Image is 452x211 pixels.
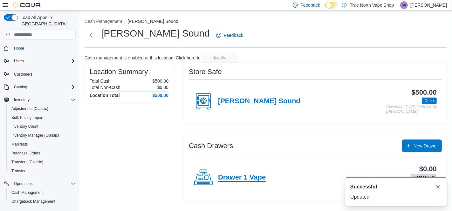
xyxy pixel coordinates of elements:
[9,132,62,139] a: Inventory Manager (Classic)
[386,105,437,114] p: Closed on [DATE] 9:38 AM by [PERSON_NAME]
[152,93,168,98] h4: $500.00
[6,158,78,167] button: Transfers (Classic)
[11,160,43,165] span: Transfers (Classic)
[9,167,76,175] span: Transfers
[410,1,447,9] p: [PERSON_NAME]
[9,149,76,157] span: Purchase Orders
[325,2,339,9] input: Dark Mode
[422,98,437,104] span: Open
[6,122,78,131] button: Inventory Count
[11,133,59,138] span: Inventory Manager (Classic)
[11,180,76,187] span: Operations
[6,197,78,206] button: Chargeback Management
[14,85,27,90] span: Catalog
[11,57,26,65] button: Users
[11,190,44,195] span: Cash Management
[202,53,237,63] button: disable
[9,105,51,112] a: Adjustments (Classic)
[14,58,24,64] span: Users
[85,18,447,26] nav: An example of EuiBreadcrumbs
[11,57,76,65] span: Users
[412,89,437,96] h3: $500.00
[18,14,76,27] span: Load All Apps in [GEOGRAPHIC_DATA]
[11,199,55,204] span: Chargeback Management
[9,114,76,121] span: Bulk Pricing Import
[11,142,28,147] span: Manifests
[350,183,442,191] div: Notification
[9,132,76,139] span: Inventory Manager (Classic)
[11,106,48,111] span: Adjustments (Classic)
[11,124,38,129] span: Inventory Count
[350,183,377,191] span: Successful
[9,189,76,196] span: Cash Management
[9,198,76,205] span: Chargeback Management
[9,123,76,130] span: Inventory Count
[6,167,78,175] button: Transfers
[189,68,222,76] h3: Store Safe
[90,78,111,84] h6: Total Cash
[1,44,78,53] button: Home
[14,97,30,102] span: Inventory
[9,114,46,121] a: Bulk Pricing Import
[6,140,78,149] button: Manifests
[218,174,266,182] h4: Drawer 1 Vape
[400,1,408,9] div: AndrewOS Vape
[11,151,40,156] span: Purchase Orders
[11,180,35,187] button: Operations
[214,29,246,42] a: Feedback
[6,104,78,113] button: Adjustments (Classic)
[425,98,434,104] span: Open
[350,193,442,201] div: Updated
[11,44,27,52] a: Home
[11,96,32,104] button: Inventory
[213,55,227,61] span: disable
[6,131,78,140] button: Inventory Manager (Classic)
[90,93,120,98] h4: Location Total
[11,44,76,52] span: Home
[127,19,178,24] button: [PERSON_NAME] Sound
[1,83,78,92] button: Catalog
[90,85,120,90] h6: Total Non-Cash
[6,188,78,197] button: Cash Management
[9,105,76,112] span: Adjustments (Classic)
[13,2,41,8] img: Cova
[414,143,438,149] span: New Drawer
[434,183,442,191] button: Dismiss toast
[1,95,78,104] button: Inventory
[9,198,58,205] a: Chargeback Management
[11,168,27,174] span: Transfers
[90,68,148,76] h3: Location Summary
[85,29,97,42] button: Next
[152,78,168,84] p: $500.00
[11,70,76,78] span: Customers
[11,115,44,120] span: Bulk Pricing Import
[11,83,30,91] button: Catalog
[9,158,46,166] a: Transfers (Classic)
[9,123,41,130] a: Inventory Count
[6,149,78,158] button: Purchase Orders
[14,46,24,51] span: Home
[9,149,43,157] a: Purchase Orders
[9,167,30,175] a: Transfers
[6,113,78,122] button: Bulk Pricing Import
[11,83,76,91] span: Catalog
[300,2,320,8] span: Feedback
[101,27,210,40] h1: [PERSON_NAME] Sound
[396,1,398,9] p: |
[402,140,442,152] button: New Drawer
[9,158,76,166] span: Transfers (Classic)
[157,85,168,90] p: $0.00
[9,140,30,148] a: Manifests
[9,140,76,148] span: Manifests
[1,57,78,65] button: Users
[189,142,233,150] h3: Cash Drawers
[419,165,437,173] h3: $0.00
[350,1,394,9] p: True North Vape Shop
[11,96,76,104] span: Inventory
[218,97,300,105] h4: [PERSON_NAME] Sound
[9,189,46,196] a: Cash Management
[11,71,35,78] a: Customers
[85,55,201,60] p: Cash management is enabled at this location. Click here to
[14,72,32,77] span: Customers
